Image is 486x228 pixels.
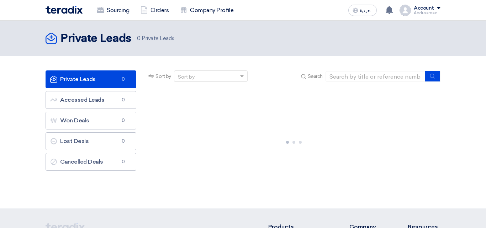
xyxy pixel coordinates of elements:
a: Orders [135,2,174,18]
div: Sort by [178,73,195,81]
a: Lost Deals0 [46,132,136,150]
span: 0 [119,76,127,83]
img: profile_test.png [400,5,411,16]
a: Private Leads0 [46,70,136,88]
div: Abdusamad [414,11,440,15]
input: Search by title or reference number [326,71,425,82]
span: العربية [360,8,373,13]
div: Account [414,5,434,11]
span: Search [308,73,323,80]
a: Company Profile [174,2,239,18]
span: Private Leads [137,35,174,43]
span: Sort by [155,73,171,80]
button: العربية [348,5,377,16]
a: Cancelled Deals0 [46,153,136,171]
span: 0 [119,158,127,165]
span: 0 [119,117,127,124]
h2: Private Leads [60,32,131,46]
span: 0 [119,96,127,104]
a: Accessed Leads0 [46,91,136,109]
a: Sourcing [91,2,135,18]
span: 0 [119,138,127,145]
img: Teradix logo [46,6,83,14]
span: 0 [137,35,141,42]
a: Won Deals0 [46,112,136,129]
